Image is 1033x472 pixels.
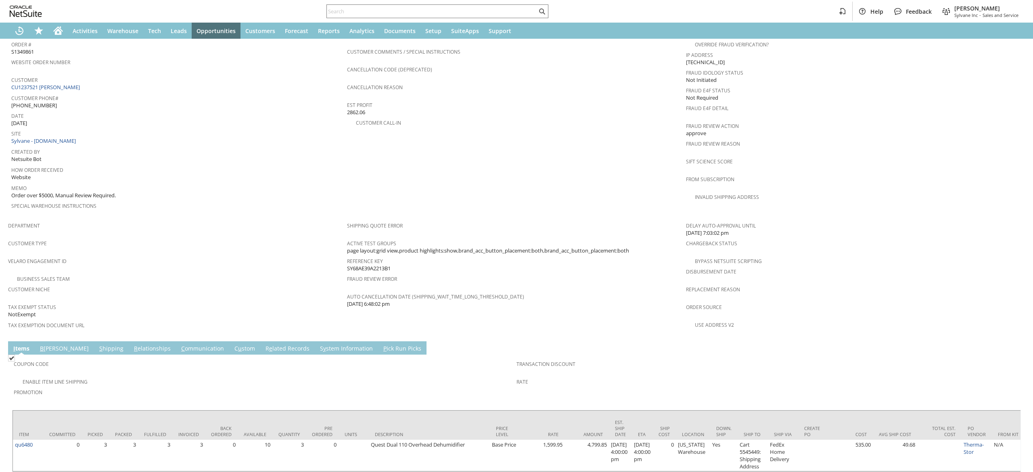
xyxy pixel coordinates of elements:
[144,431,166,437] div: Fulfilled
[686,158,733,165] a: Sift Science Score
[954,4,1018,12] span: [PERSON_NAME]
[327,6,537,16] input: Search
[8,286,50,293] a: Customer Niche
[40,345,44,352] span: B
[15,441,33,448] a: qu6480
[318,27,340,35] span: Reports
[686,176,734,183] a: From Subscription
[632,440,652,471] td: [DATE] 4:00:00 pm
[23,378,88,385] a: Enable Item Line Shipping
[11,48,34,56] span: S1349861
[923,425,956,437] div: Total Est. Cost
[166,23,192,39] a: Leads
[347,300,390,308] span: [DATE] 6:48:02 pm
[138,440,172,471] td: 3
[347,222,403,229] a: Shipping Quote Error
[181,345,185,352] span: C
[870,8,883,15] span: Help
[102,23,143,39] a: Warehouse
[11,192,116,199] span: Order over $5000, Manual Review Required.
[318,345,375,353] a: System Information
[686,268,736,275] a: Disbursement Date
[347,293,524,300] a: Auto Cancellation Date (shipping_wait_time_long_threshold_date)
[425,27,441,35] span: Setup
[8,322,84,329] a: Tax Exemption Document URL
[347,258,383,265] a: Reference Key
[73,27,98,35] span: Activities
[11,345,31,353] a: Items
[99,345,102,352] span: S
[828,440,873,471] td: 535.00
[356,119,401,126] a: Customer Call-in
[323,345,326,352] span: y
[14,361,49,368] a: Coupon Code
[11,119,27,127] span: [DATE]
[11,173,31,181] span: Website
[109,440,138,471] td: 3
[205,440,238,471] td: 0
[744,431,762,437] div: Ship To
[565,440,609,471] td: 4,799.85
[686,105,728,112] a: Fraud E4F Detail
[238,440,272,471] td: 10
[686,129,706,137] span: approve
[686,286,740,293] a: Replacement reason
[968,425,986,437] div: PO Vendor
[347,265,391,272] span: SY68AE39A2213B1
[375,431,484,437] div: Description
[516,378,528,385] a: Rate
[490,440,520,471] td: Base Price
[107,27,138,35] span: Warehouse
[695,258,762,265] a: Bypass NetSuite Scripting
[347,276,397,282] a: Fraud Review Error
[148,27,161,35] span: Tech
[11,77,38,84] a: Customer
[906,8,932,15] span: Feedback
[526,431,558,437] div: Rate
[774,431,792,437] div: Ship Via
[686,222,756,229] a: Delay Auto-Approval Until
[516,361,575,368] a: Transaction Discount
[11,84,82,91] a: CU1237521 [PERSON_NAME]
[192,23,240,39] a: Opportunities
[11,59,70,66] a: Website Order Number
[115,431,132,437] div: Packed
[682,431,704,437] div: Location
[43,440,82,471] td: 0
[171,27,187,35] span: Leads
[11,41,31,48] a: Order #
[695,194,759,200] a: Invalid Shipping Address
[686,69,743,76] a: Fraud Idology Status
[211,425,232,437] div: Back Ordered
[11,137,78,144] a: Sylvane - [DOMAIN_NAME]
[13,345,15,352] span: I
[347,109,365,116] span: 2862.06
[347,66,432,73] a: Cancellation Code (deprecated)
[686,229,729,237] span: [DATE] 7:03:02 pm
[306,440,339,471] td: 0
[347,240,396,247] a: Active Test Groups
[659,425,670,437] div: Ship Cost
[134,345,138,352] span: R
[964,441,984,455] a: Therma-Stor
[11,113,24,119] a: Date
[484,23,516,39] a: Support
[489,27,511,35] span: Support
[979,12,981,18] span: -
[998,431,1030,437] div: From Kit
[29,23,48,39] div: Shortcuts
[11,102,57,109] span: [PHONE_NUMBER]
[11,185,27,192] a: Memo
[244,431,266,437] div: Available
[272,440,306,471] td: 3
[686,304,722,311] a: Order Source
[496,425,514,437] div: Price Level
[11,203,96,209] a: Special Warehouse Instructions
[983,12,1018,18] span: Sales and Service
[10,23,29,39] a: Recent Records
[19,431,37,437] div: Item
[345,431,363,437] div: Units
[132,345,173,353] a: Relationships
[11,130,21,137] a: Site
[11,167,63,173] a: How Order Received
